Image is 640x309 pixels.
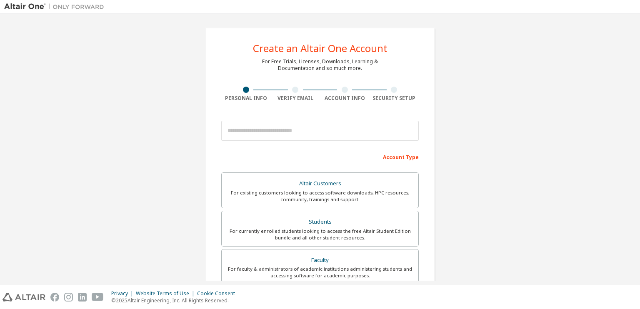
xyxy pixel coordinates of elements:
[227,189,413,203] div: For existing customers looking to access software downloads, HPC resources, community, trainings ...
[78,293,87,302] img: linkedin.svg
[221,150,419,163] div: Account Type
[221,95,271,102] div: Personal Info
[227,216,413,228] div: Students
[262,58,378,72] div: For Free Trials, Licenses, Downloads, Learning & Documentation and so much more.
[136,290,197,297] div: Website Terms of Use
[50,293,59,302] img: facebook.svg
[111,290,136,297] div: Privacy
[4,2,108,11] img: Altair One
[64,293,73,302] img: instagram.svg
[227,178,413,189] div: Altair Customers
[227,228,413,241] div: For currently enrolled students looking to access the free Altair Student Edition bundle and all ...
[197,290,240,297] div: Cookie Consent
[320,95,370,102] div: Account Info
[227,266,413,279] div: For faculty & administrators of academic institutions administering students and accessing softwa...
[271,95,320,102] div: Verify Email
[227,254,413,266] div: Faculty
[253,43,387,53] div: Create an Altair One Account
[370,95,419,102] div: Security Setup
[111,297,240,304] p: © 2025 Altair Engineering, Inc. All Rights Reserved.
[2,293,45,302] img: altair_logo.svg
[92,293,104,302] img: youtube.svg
